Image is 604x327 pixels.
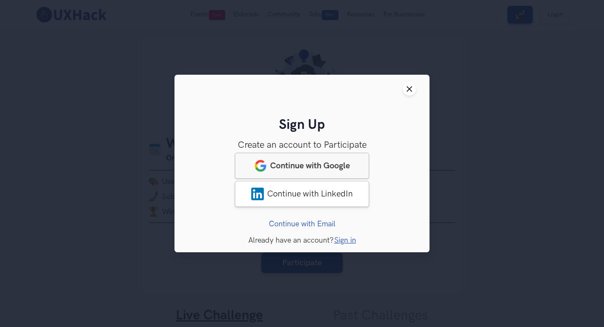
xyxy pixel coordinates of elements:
span: Continue with Google [270,161,350,171]
a: Sign in [334,236,356,245]
span: Continue with LinkedIn [267,189,353,199]
a: Continue with Email [269,220,336,228]
a: LinkedInContinue with LinkedIn [235,181,369,207]
h3: Create an account to Participate [188,140,416,151]
a: googleContinue with Google [235,153,369,179]
img: google [254,160,267,172]
span: Already have an account? [248,236,333,245]
img: LinkedIn [251,188,264,200]
h2: Sign Up [188,117,416,133]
